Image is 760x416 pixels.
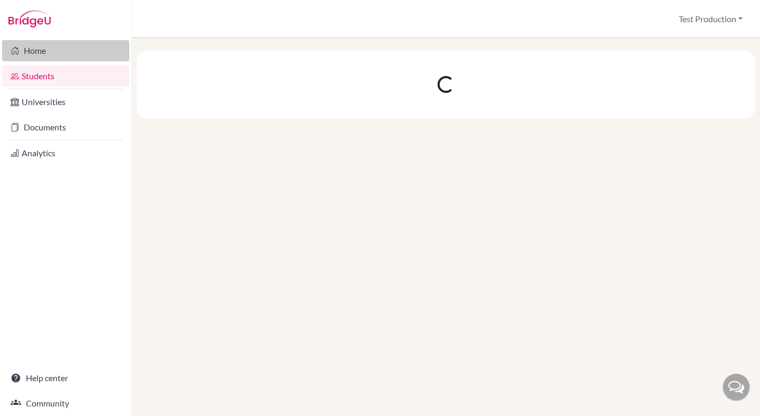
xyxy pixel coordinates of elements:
[2,65,129,87] a: Students
[2,143,129,164] a: Analytics
[2,40,129,61] a: Home
[24,7,46,17] span: Help
[2,91,129,112] a: Universities
[674,9,747,29] button: Test Production
[2,367,129,389] a: Help center
[2,393,129,414] a: Community
[2,117,129,138] a: Documents
[8,11,51,27] img: Bridge-U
